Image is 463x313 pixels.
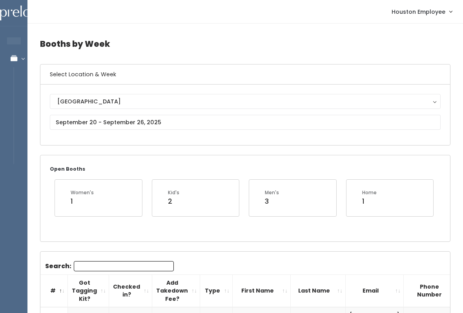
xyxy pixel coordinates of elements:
[265,196,279,206] div: 3
[40,64,450,85] h6: Select Location & Week
[392,7,445,16] span: Houston Employee
[362,189,377,196] div: Home
[71,196,94,206] div: 1
[40,274,68,307] th: #: activate to sort column descending
[362,196,377,206] div: 1
[50,115,441,130] input: September 20 - September 26, 2025
[346,274,404,307] th: Email: activate to sort column ascending
[57,97,433,106] div: [GEOGRAPHIC_DATA]
[152,274,200,307] th: Add Takedown Fee?: activate to sort column ascending
[40,33,450,55] h4: Booths by Week
[168,196,179,206] div: 2
[384,3,460,20] a: Houston Employee
[233,274,291,307] th: First Name: activate to sort column ascending
[68,274,109,307] th: Got Tagging Kit?: activate to sort column ascending
[50,166,85,172] small: Open Booths
[71,189,94,196] div: Women's
[168,189,179,196] div: Kid's
[45,261,174,271] label: Search:
[74,261,174,271] input: Search:
[109,274,152,307] th: Checked in?: activate to sort column ascending
[50,94,441,109] button: [GEOGRAPHIC_DATA]
[291,274,346,307] th: Last Name: activate to sort column ascending
[404,274,463,307] th: Phone Number: activate to sort column ascending
[265,189,279,196] div: Men's
[200,274,233,307] th: Type: activate to sort column ascending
